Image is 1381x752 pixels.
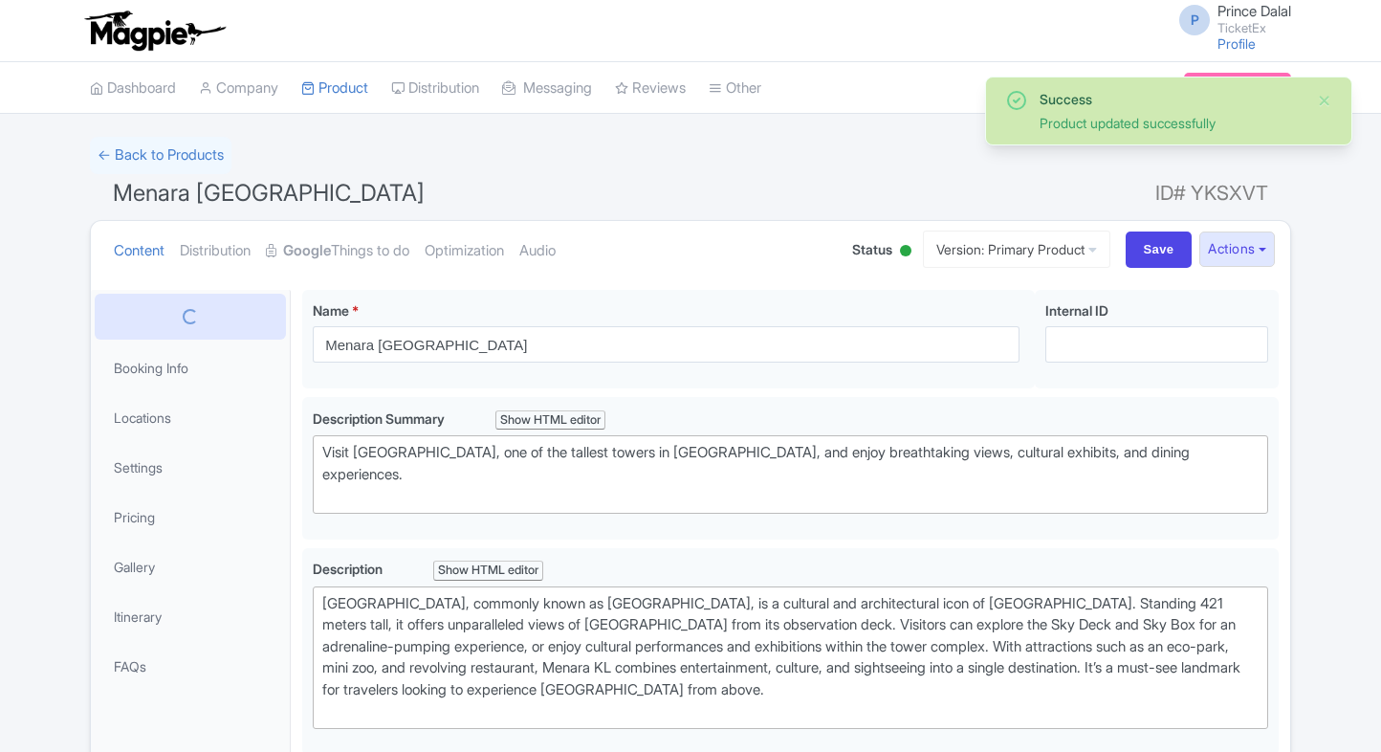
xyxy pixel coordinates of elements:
div: Active [896,237,915,267]
a: Locations [95,396,286,439]
div: Show HTML editor [495,410,605,431]
div: Show HTML editor [433,561,543,581]
span: Internal ID [1045,302,1108,319]
div: Product updated successfully [1040,113,1302,133]
a: Booking Info [95,346,286,389]
a: Other [709,62,761,115]
span: ID# YKSXVT [1155,174,1268,212]
a: Subscription [1184,73,1291,101]
strong: Google [283,240,331,262]
a: Audio [519,221,556,281]
a: Company [199,62,278,115]
button: Close [1317,89,1332,112]
img: logo-ab69f6fb50320c5b225c76a69d11143b.png [80,10,229,52]
a: Dashboard [90,62,176,115]
input: Save [1126,232,1193,268]
a: Version: Primary Product [923,231,1110,268]
a: P Prince Dalal TicketEx [1168,4,1291,34]
div: [GEOGRAPHIC_DATA], commonly known as [GEOGRAPHIC_DATA], is a cultural and architectural icon of [... [322,593,1259,722]
a: Distribution [180,221,251,281]
span: Status [852,239,892,259]
span: Description [313,561,385,577]
span: Name [313,302,349,319]
a: Profile [1217,35,1256,52]
a: Settings [95,446,286,489]
a: Content [114,221,164,281]
a: Distribution [391,62,479,115]
small: TicketEx [1217,22,1291,34]
a: Product [301,62,368,115]
a: Pricing [95,496,286,539]
span: Description Summary [313,410,448,427]
a: Gallery [95,545,286,588]
div: Success [1040,89,1302,109]
a: Optimization [425,221,504,281]
span: Menara [GEOGRAPHIC_DATA] [113,179,425,207]
a: GoogleThings to do [266,221,409,281]
a: ← Back to Products [90,137,231,174]
span: Prince Dalal [1217,2,1291,20]
button: Actions [1199,232,1275,267]
div: Visit [GEOGRAPHIC_DATA], one of the tallest towers in [GEOGRAPHIC_DATA], and enjoy breathtaking v... [322,442,1259,507]
a: FAQs [95,645,286,688]
a: Itinerary [95,595,286,638]
a: Reviews [615,62,686,115]
span: P [1179,5,1210,35]
a: Messaging [502,62,592,115]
